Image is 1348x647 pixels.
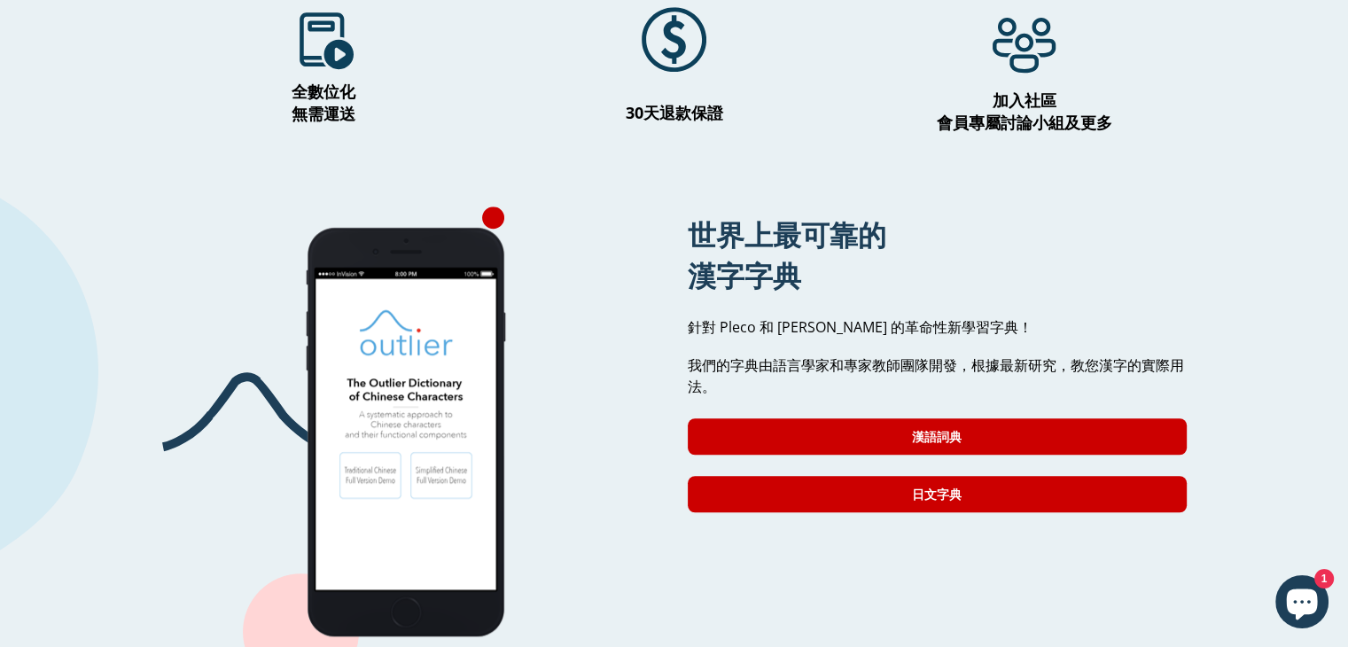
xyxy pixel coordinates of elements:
font: 會員專屬討論小組及更多 [937,112,1112,133]
font: 30天 [625,102,658,123]
a: 日文字典 [688,476,1187,512]
font: 針對 Pleco 和 [PERSON_NAME] 的革命性新學習字典！ [688,317,1032,337]
font: 加入社區 [993,90,1056,111]
font: 退款保證 [658,102,722,123]
font: 世界上最可靠的 [688,215,886,253]
font: 日文字典 [912,486,962,503]
font: 無需運送 [292,103,355,124]
font: 漢字字典 [688,256,801,294]
inbox-online-store-chat: Shopify 線上商店聊天 [1270,575,1334,633]
a: 漢語詞典 [688,418,1187,455]
font: 全數位化 [292,81,355,102]
font: 我們的字典由語言學家和專家教師團隊開發，根據最新研究，教您漢字的實際用法。 [688,355,1184,396]
font: 漢語詞典 [912,428,962,445]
